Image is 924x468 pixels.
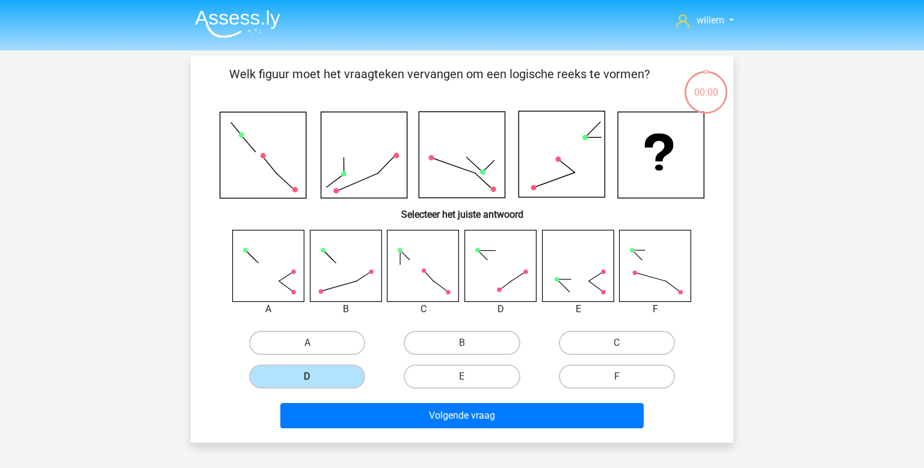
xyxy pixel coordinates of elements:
[210,199,714,220] h6: Selecteer het juiste antwoord
[210,65,669,101] p: Welk figuur moet het vraagteken vervangen om een logische reeks te vormen?
[559,331,675,355] label: C
[404,365,520,389] label: E
[671,13,739,28] a: willem
[280,403,644,428] button: Volgende vraag
[378,302,469,316] div: C
[195,10,280,38] img: Assessly
[533,302,624,316] div: E
[683,70,728,100] div: 00:00
[223,302,314,316] div: A
[249,331,365,355] label: A
[559,365,675,389] label: F
[249,365,365,389] label: D
[697,14,724,26] span: willem
[610,302,701,316] div: F
[301,302,392,316] div: B
[404,331,520,355] label: B
[455,302,546,316] div: D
